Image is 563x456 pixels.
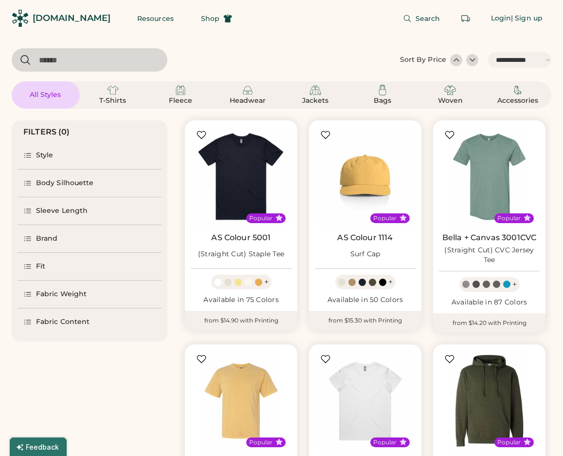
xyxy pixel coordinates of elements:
div: (Straight Cut) CVC Jersey Tee [439,246,540,265]
span: Search [416,15,440,22]
div: Fabric Weight [36,289,87,299]
div: from $15.30 with Printing [309,311,421,330]
div: Fleece [159,96,202,106]
div: Popular [373,438,397,446]
div: Popular [373,214,397,222]
div: Login [491,14,511,23]
div: + [512,279,517,290]
img: AS Colour 1114 Surf Cap [315,126,416,227]
button: Search [391,9,452,28]
div: Woven [428,96,472,106]
div: from $14.20 with Printing [433,313,545,333]
button: Popular Style [275,214,283,222]
div: Available in 50 Colors [315,295,416,305]
button: Popular Style [400,438,407,446]
img: Bags Icon [377,84,388,96]
a: AS Colour 5001 [211,233,271,243]
div: [DOMAIN_NAME] [33,12,110,24]
img: T-Shirts Icon [107,84,119,96]
div: Available in 87 Colors [439,298,540,307]
div: Body Silhouette [36,178,94,188]
div: Jackets [293,96,337,106]
div: Sort By Price [400,55,446,65]
div: (Straight Cut) Staple Tee [198,249,284,259]
div: Surf Cap [350,249,381,259]
img: Woven Icon [444,84,456,96]
img: Headwear Icon [242,84,254,96]
span: Shop [201,15,219,22]
div: | Sign up [511,14,543,23]
div: Popular [497,438,521,446]
div: Brand [36,234,58,244]
a: Bella + Canvas 3001CVC [442,233,536,243]
div: T-Shirts [91,96,135,106]
div: Fabric Content [36,317,90,327]
img: Comfort Colors 1717 Garment-Dyed Heavyweight T-Shirt [191,350,291,451]
div: + [264,277,269,287]
div: from $14.90 with Printing [185,311,297,330]
button: Shop [189,9,244,28]
button: Popular Style [524,438,531,446]
div: + [388,277,393,287]
div: Sleeve Length [36,206,88,216]
div: Headwear [226,96,270,106]
img: AS Colour 5001 (Straight Cut) Staple Tee [191,126,291,227]
img: AS Colour 4001 (Contour Cut) Maple Tee [315,350,416,451]
div: Bags [361,96,404,106]
img: Accessories Icon [512,84,524,96]
a: AS Colour 1114 [337,233,393,243]
div: Popular [497,214,521,222]
div: Accessories [496,96,540,106]
div: Popular [249,214,272,222]
button: Popular Style [275,438,283,446]
button: Popular Style [400,214,407,222]
img: Independent Trading Co. SS4500 Midweight Hooded Sweatshirt [439,350,540,451]
button: Popular Style [524,214,531,222]
div: Available in 75 Colors [191,295,291,305]
img: Jackets Icon [309,84,321,96]
img: Fleece Icon [175,84,186,96]
button: Resources [126,9,185,28]
div: FILTERS (0) [23,126,70,138]
img: BELLA + CANVAS 3001CVC (Straight Cut) CVC Jersey Tee [439,126,540,227]
div: Fit [36,262,45,271]
img: Rendered Logo - Screens [12,10,29,27]
div: Style [36,151,54,160]
button: Retrieve an order [456,9,475,28]
div: Popular [249,438,272,446]
div: All Styles [23,90,67,100]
